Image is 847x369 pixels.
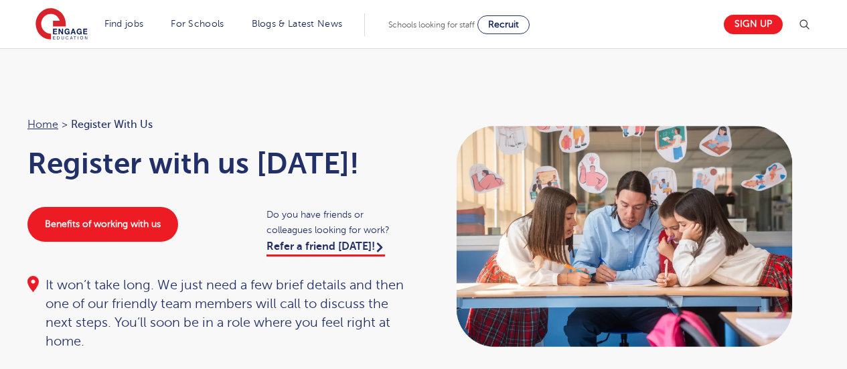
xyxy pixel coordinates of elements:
[266,207,410,238] span: Do you have friends or colleagues looking for work?
[27,276,410,351] div: It won’t take long. We just need a few brief details and then one of our friendly team members wi...
[27,147,410,180] h1: Register with us [DATE]!
[27,116,410,133] nav: breadcrumb
[62,119,68,131] span: >
[252,19,343,29] a: Blogs & Latest News
[477,15,530,34] a: Recruit
[35,8,88,42] img: Engage Education
[724,15,783,34] a: Sign up
[488,19,519,29] span: Recruit
[171,19,224,29] a: For Schools
[104,19,144,29] a: Find jobs
[266,240,385,256] a: Refer a friend [DATE]!
[27,207,178,242] a: Benefits of working with us
[71,116,153,133] span: Register with us
[388,20,475,29] span: Schools looking for staff
[27,119,58,131] a: Home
